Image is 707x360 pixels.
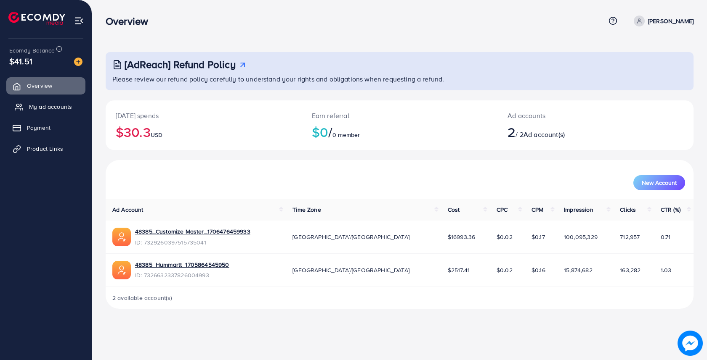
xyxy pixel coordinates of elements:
span: [GEOGRAPHIC_DATA]/[GEOGRAPHIC_DATA] [292,266,409,274]
a: Overview [6,77,85,94]
p: Please review our refund policy carefully to understand your rights and obligations when requesti... [112,74,688,84]
span: New Account [642,180,677,186]
h3: Overview [106,15,155,27]
p: Earn referral [312,110,488,121]
img: ic-ads-acc.e4c84228.svg [112,261,131,279]
span: Impression [564,205,593,214]
span: Ecomdy Balance [9,46,55,55]
span: CPM [532,205,543,214]
h2: / 2 [508,124,634,140]
span: 2 available account(s) [112,294,173,302]
span: 163,282 [620,266,641,274]
span: Payment [27,124,50,132]
span: $0.17 [532,233,545,241]
span: 712,957 [620,233,640,241]
span: Clicks [620,205,636,214]
span: CPC [497,205,508,214]
span: Ad Account [112,205,144,214]
span: ID: 7326632337826004993 [135,271,229,279]
span: Product Links [27,145,63,153]
img: image [678,331,703,356]
span: Ad account(s) [524,130,565,139]
span: $41.51 [9,55,32,67]
span: / [328,122,332,142]
span: CTR (%) [661,205,680,214]
button: New Account [633,175,685,190]
img: menu [74,16,84,26]
span: USD [151,131,162,139]
p: Ad accounts [508,110,634,121]
a: [PERSON_NAME] [630,16,694,26]
p: [DATE] spends [116,110,292,121]
span: $2517.41 [448,266,470,274]
img: ic-ads-acc.e4c84228.svg [112,228,131,246]
span: [GEOGRAPHIC_DATA]/[GEOGRAPHIC_DATA] [292,233,409,241]
a: Product Links [6,140,85,157]
span: 1.03 [661,266,672,274]
a: Payment [6,119,85,136]
span: Overview [27,81,52,90]
span: 15,874,682 [564,266,593,274]
h2: $0 [312,124,488,140]
a: 48385_Hummartt_1705864545950 [135,260,229,269]
span: My ad accounts [29,102,72,111]
h2: $30.3 [116,124,292,140]
a: My ad accounts [6,98,85,115]
span: ID: 7329260397515735041 [135,238,250,247]
span: 100,095,329 [564,233,598,241]
p: [PERSON_NAME] [648,16,694,26]
span: $16993.36 [448,233,475,241]
h3: [AdReach] Refund Policy [125,58,236,71]
span: 0.71 [661,233,671,241]
span: Time Zone [292,205,321,214]
span: 2 [508,122,516,142]
span: $0.16 [532,266,545,274]
span: $0.02 [497,233,513,241]
span: $0.02 [497,266,513,274]
a: 48385_Customize Master_1706476459933 [135,227,250,236]
img: logo [8,12,65,25]
span: Cost [448,205,460,214]
span: 0 member [332,131,360,139]
img: image [74,58,82,66]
